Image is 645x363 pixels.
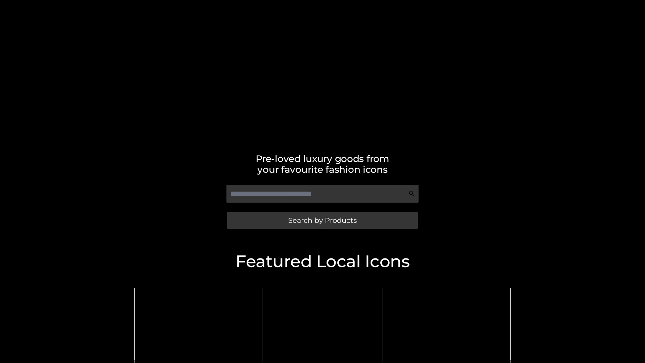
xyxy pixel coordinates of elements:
[227,212,418,229] a: Search by Products
[288,217,357,224] span: Search by Products
[408,190,415,197] img: Search Icon
[131,253,514,270] h2: Featured Local Icons​
[131,153,514,175] h2: Pre-loved luxury goods from your favourite fashion icons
